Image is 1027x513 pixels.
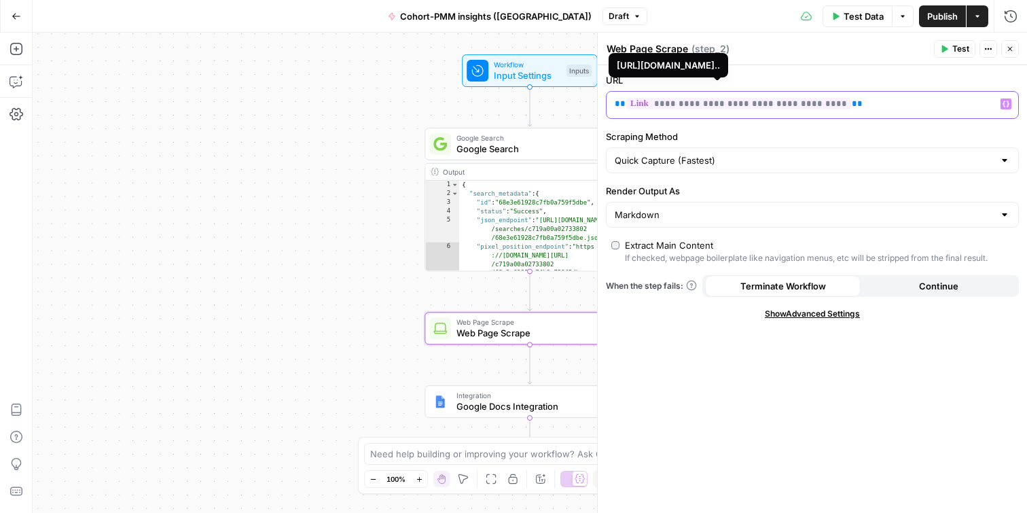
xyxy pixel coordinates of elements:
span: Publish [927,10,958,23]
span: Integration [456,390,598,401]
button: Draft [602,7,647,25]
div: 5 [425,216,459,243]
a: When the step fails: [606,280,697,292]
span: Terminate Workflow [740,279,826,293]
span: Cohort-PMM insights ([GEOGRAPHIC_DATA]) [400,10,592,23]
span: ( step_2 ) [691,42,729,56]
span: Web Page Scrape [456,317,598,328]
button: Test Data [823,5,892,27]
span: Continue [919,279,958,293]
input: Extract Main ContentIf checked, webpage boilerplate like navigation menus, etc will be stripped f... [611,241,619,249]
label: Render Output As [606,184,1019,198]
button: Continue [861,275,1016,297]
span: Toggle code folding, rows 2 through 12 [451,190,458,198]
div: Extract Main Content [625,238,713,252]
div: 3 [425,198,459,207]
div: 2 [425,190,459,198]
span: Input Settings [494,69,561,82]
div: Google SearchGoogle SearchStep 1Output{ "search_metadata":{ "id":"68e3e61928c7fb0a759f5dbe", "sta... [425,128,634,272]
g: Edge from start to step_1 [528,87,532,126]
div: If checked, webpage boilerplate like navigation menus, etc will be stripped from the final result. [625,252,988,264]
button: Cohort-PMM insights ([GEOGRAPHIC_DATA]) [380,5,600,27]
div: Output [443,166,598,177]
g: Edge from step_1 to step_2 [528,272,532,311]
span: 100% [386,474,406,484]
g: Edge from step_2 to step_3 [528,344,532,384]
div: 6 [425,243,459,287]
span: Test [952,43,969,55]
span: Draft [609,10,629,22]
button: Publish [919,5,966,27]
span: Show Advanced Settings [765,308,860,320]
img: Instagram%20post%20-%201%201.png [433,395,447,408]
div: 4 [425,207,459,216]
label: URL [606,73,1019,87]
div: Web Page ScrapeWeb Page ScrapeStep 2 [425,312,634,344]
div: Inputs [566,65,592,77]
button: Test [934,40,975,58]
span: Workflow [494,59,561,70]
label: Scraping Method [606,130,1019,143]
span: Google Search [456,132,599,143]
span: Toggle code folding, rows 1 through 179 [451,181,458,190]
span: Google Docs Integration [456,400,598,413]
input: Quick Capture (Fastest) [615,154,994,167]
textarea: Web Page Scrape [607,42,688,56]
span: Web Page Scrape [456,326,598,340]
div: [URL][DOMAIN_NAME].. [617,58,720,72]
div: IntegrationGoogle Docs IntegrationStep 3 [425,385,634,418]
div: 1 [425,181,459,190]
span: Google Search [456,142,599,156]
span: Test Data [844,10,884,23]
input: Markdown [615,208,994,222]
div: WorkflowInput SettingsInputs [425,54,634,87]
